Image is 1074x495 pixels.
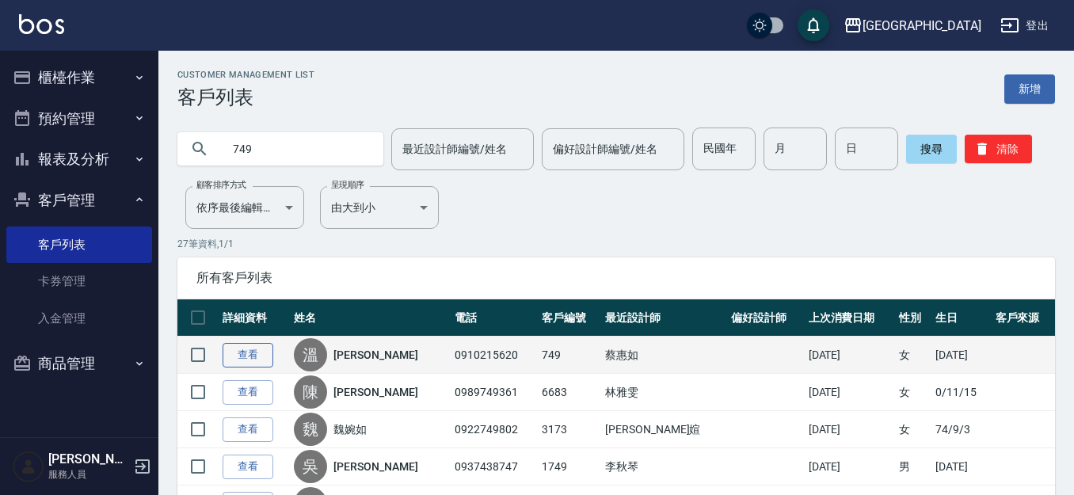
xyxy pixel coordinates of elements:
th: 姓名 [290,299,451,337]
td: [DATE] [931,337,991,374]
button: 商品管理 [6,343,152,384]
td: 林雅雯 [601,374,727,411]
td: 0937438747 [451,448,537,485]
div: 吳 [294,450,327,483]
p: 27 筆資料, 1 / 1 [177,237,1055,251]
a: 魏婉如 [333,421,367,437]
a: 卡券管理 [6,263,152,299]
td: [DATE] [805,374,895,411]
td: 李秋琴 [601,448,727,485]
td: 6683 [538,374,601,411]
td: [DATE] [805,448,895,485]
td: 0910215620 [451,337,537,374]
button: 搜尋 [906,135,957,163]
input: 搜尋關鍵字 [222,128,371,170]
button: 報表及分析 [6,139,152,180]
label: 顧客排序方式 [196,179,246,191]
div: [GEOGRAPHIC_DATA] [863,16,981,36]
button: 櫃檯作業 [6,57,152,98]
td: 男 [895,448,931,485]
a: 查看 [223,455,273,479]
td: 女 [895,337,931,374]
a: 新增 [1004,74,1055,104]
td: [DATE] [931,448,991,485]
th: 客戶編號 [538,299,601,337]
a: [PERSON_NAME] [333,384,417,400]
a: 入金管理 [6,300,152,337]
button: 預約管理 [6,98,152,139]
a: 查看 [223,343,273,367]
button: 登出 [994,11,1055,40]
td: 1749 [538,448,601,485]
img: Person [13,451,44,482]
button: save [798,10,829,41]
div: 魏 [294,413,327,446]
td: 女 [895,374,931,411]
td: 0/11/15 [931,374,991,411]
button: 清除 [965,135,1032,163]
a: 查看 [223,417,273,442]
td: 女 [895,411,931,448]
h2: Customer Management List [177,70,314,80]
td: [PERSON_NAME]媗 [601,411,727,448]
td: 0989749361 [451,374,537,411]
button: [GEOGRAPHIC_DATA] [837,10,988,42]
td: 3173 [538,411,601,448]
td: 0922749802 [451,411,537,448]
div: 陳 [294,375,327,409]
th: 性別 [895,299,931,337]
th: 偏好設計師 [727,299,804,337]
th: 最近設計師 [601,299,727,337]
td: 749 [538,337,601,374]
th: 電話 [451,299,537,337]
button: 客戶管理 [6,180,152,221]
label: 呈現順序 [331,179,364,191]
h3: 客戶列表 [177,86,314,109]
a: 查看 [223,380,273,405]
a: [PERSON_NAME] [333,347,417,363]
td: [DATE] [805,337,895,374]
th: 上次消費日期 [805,299,895,337]
th: 客戶來源 [992,299,1055,337]
td: 74/9/3 [931,411,991,448]
a: [PERSON_NAME] [333,459,417,474]
img: Logo [19,14,64,34]
th: 生日 [931,299,991,337]
div: 由大到小 [320,186,439,229]
th: 詳細資料 [219,299,290,337]
td: 蔡惠如 [601,337,727,374]
p: 服務人員 [48,467,129,482]
div: 依序最後編輯時間 [185,186,304,229]
div: 溫 [294,338,327,371]
h5: [PERSON_NAME] [48,451,129,467]
span: 所有客戶列表 [196,270,1036,286]
td: [DATE] [805,411,895,448]
a: 客戶列表 [6,227,152,263]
